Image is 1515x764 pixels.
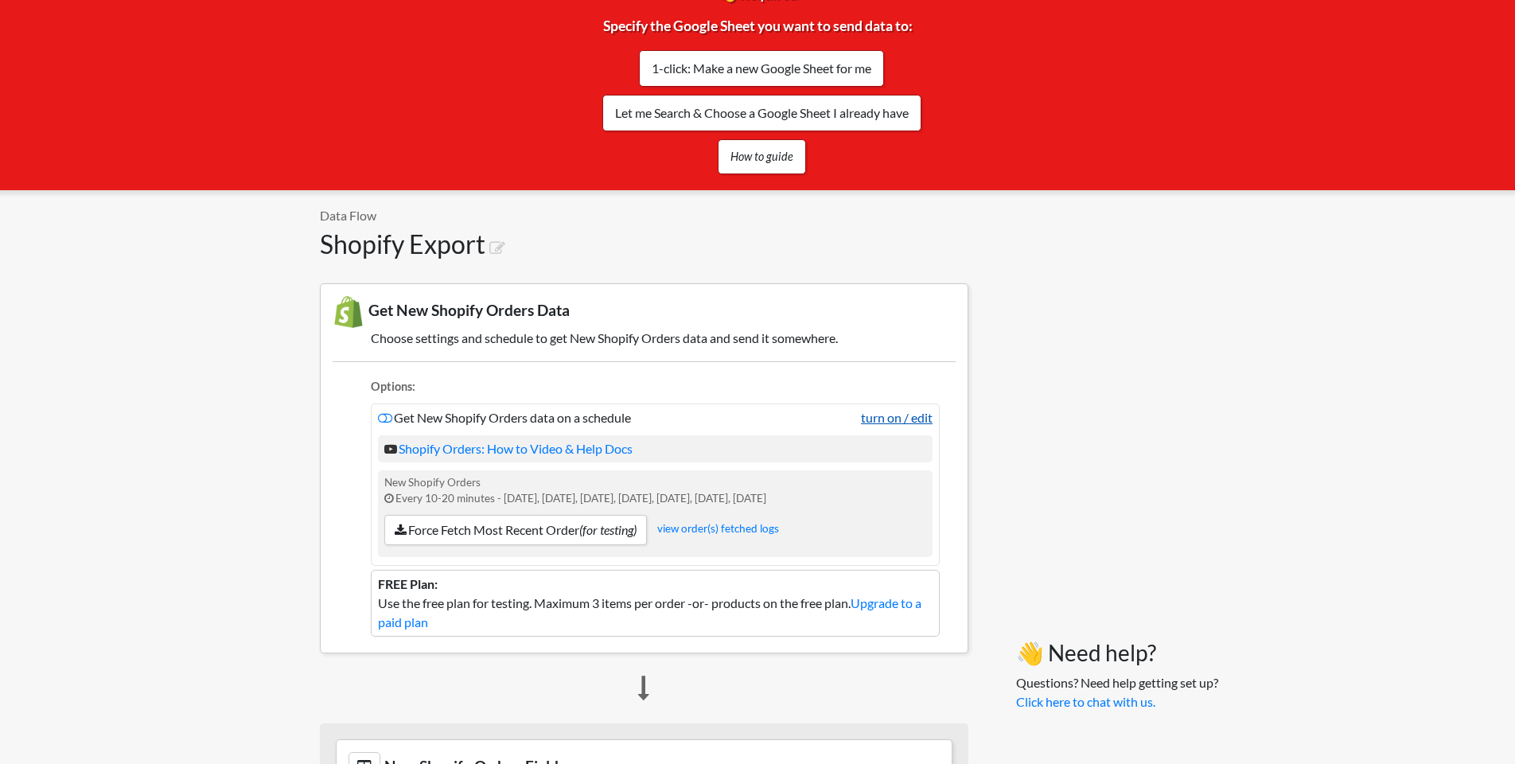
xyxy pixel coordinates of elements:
a: How to guide [718,139,806,174]
iframe: Drift Widget Chat Controller [1435,684,1496,745]
h3: 👋 Need help? [1016,640,1218,667]
div: New Shopify Orders Every 10-20 minutes - [DATE], [DATE], [DATE], [DATE], [DATE], [DATE], [DATE] [378,470,933,557]
a: Let me Search & Choose a Google Sheet I already have [602,95,921,131]
i: (for testing) [579,522,637,537]
a: Click here to chat with us. [1016,694,1155,709]
h1: Shopify Export [320,229,968,259]
li: Use the free plan for testing. Maximum 3 items per order -or- products on the free plan. [371,570,940,637]
li: Get New Shopify Orders data on a schedule [371,403,940,566]
li: Options: [371,378,940,400]
a: view order(s) fetched logs [657,522,779,535]
a: turn on / edit [861,408,933,427]
b: FREE Plan: [378,576,438,591]
h3: Get New Shopify Orders Data [333,296,956,328]
a: Upgrade to a paid plan [378,595,921,630]
a: 1-click: Make a new Google Sheet for me [639,50,884,87]
p: Data Flow [320,206,968,225]
img: New Shopify Orders [333,296,364,328]
a: Shopify Orders: How to Video & Help Docs [384,441,633,456]
h5: Choose settings and schedule to get New Shopify Orders data and send it somewhere. [333,330,956,345]
p: Questions? Need help getting set up? [1016,673,1218,711]
a: Force Fetch Most Recent Order(for testing) [384,515,647,545]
